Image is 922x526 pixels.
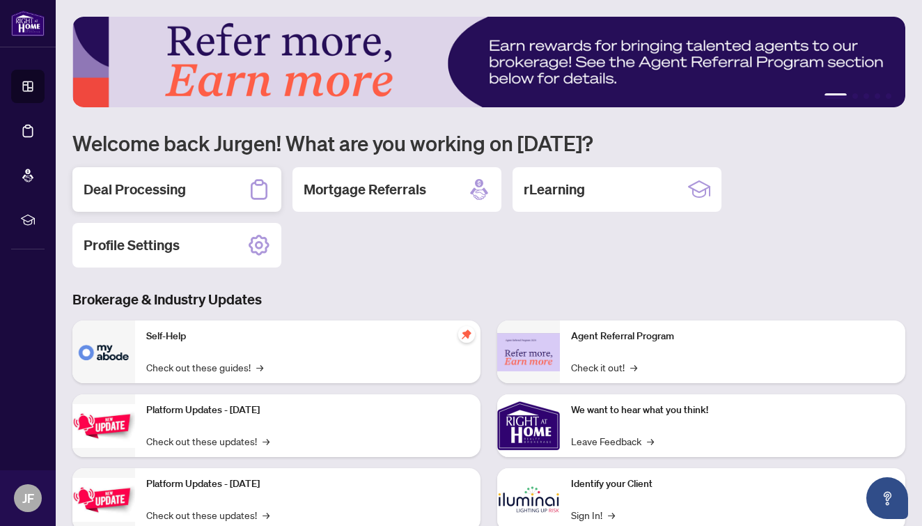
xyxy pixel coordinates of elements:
[608,507,615,523] span: →
[886,93,891,99] button: 5
[11,10,45,36] img: logo
[571,329,894,344] p: Agent Referral Program
[647,433,654,449] span: →
[84,180,186,199] h2: Deal Processing
[146,477,469,492] p: Platform Updates - [DATE]
[571,477,894,492] p: Identify your Client
[458,326,475,343] span: pushpin
[72,320,135,383] img: Self-Help
[146,359,263,375] a: Check out these guides!→
[852,93,858,99] button: 2
[146,507,269,523] a: Check out these updates!→
[22,488,34,508] span: JF
[263,507,269,523] span: →
[263,433,269,449] span: →
[571,403,894,418] p: We want to hear what you think!
[571,359,637,375] a: Check it out!→
[256,359,263,375] span: →
[72,130,905,156] h1: Welcome back Jurgen! What are you working on [DATE]?
[571,507,615,523] a: Sign In!→
[864,93,869,99] button: 3
[497,333,560,371] img: Agent Referral Program
[72,17,905,107] img: Slide 0
[72,404,135,448] img: Platform Updates - July 21, 2025
[866,477,908,519] button: Open asap
[630,359,637,375] span: →
[571,433,654,449] a: Leave Feedback→
[304,180,426,199] h2: Mortgage Referrals
[146,329,469,344] p: Self-Help
[146,403,469,418] p: Platform Updates - [DATE]
[146,433,269,449] a: Check out these updates!→
[72,478,135,522] img: Platform Updates - July 8, 2025
[875,93,880,99] button: 4
[72,290,905,309] h3: Brokerage & Industry Updates
[825,93,847,99] button: 1
[524,180,585,199] h2: rLearning
[497,394,560,457] img: We want to hear what you think!
[84,235,180,255] h2: Profile Settings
